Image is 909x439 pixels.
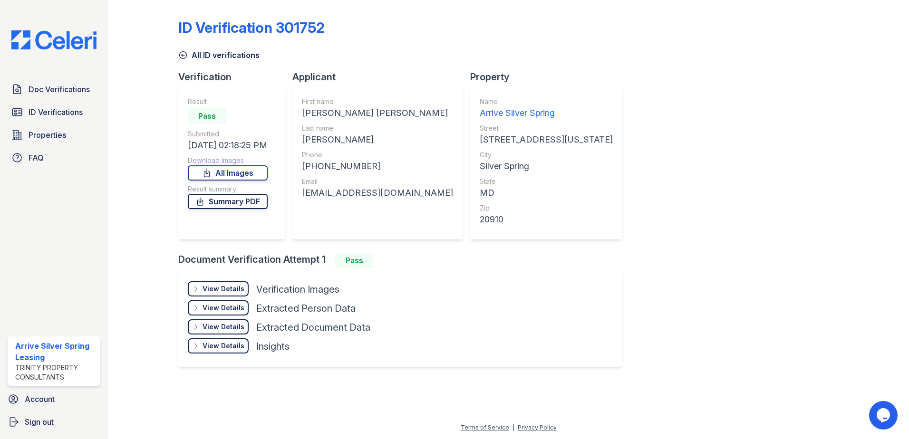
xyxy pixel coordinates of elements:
div: Silver Spring [480,160,613,173]
a: FAQ [8,148,100,167]
div: ID Verification 301752 [178,19,325,36]
a: ID Verifications [8,103,100,122]
div: Result [188,97,268,106]
div: View Details [203,322,244,332]
span: Account [25,393,55,405]
div: Zip [480,203,613,213]
div: [EMAIL_ADDRESS][DOMAIN_NAME] [302,186,453,200]
span: FAQ [29,152,44,163]
a: Summary PDF [188,194,268,209]
span: Sign out [25,416,54,428]
span: ID Verifications [29,106,83,118]
div: [DATE] 02:18:25 PM [188,139,268,152]
div: Name [480,97,613,106]
span: Properties [29,129,66,141]
div: Result summary [188,184,268,194]
div: [STREET_ADDRESS][US_STATE] [480,133,613,146]
div: Street [480,124,613,133]
div: Extracted Person Data [256,302,356,315]
iframe: chat widget [869,401,899,429]
div: Applicant [292,70,470,84]
a: Privacy Policy [518,424,557,431]
div: Phone [302,150,453,160]
a: Sign out [4,412,104,431]
a: Doc Verifications [8,80,100,99]
div: Arrive Silver Spring [480,106,613,120]
div: View Details [203,284,244,294]
div: First name [302,97,453,106]
div: Extracted Document Data [256,321,370,334]
div: Download Images [188,156,268,165]
div: Insights [256,340,290,353]
div: Submitted [188,129,268,139]
div: Verification [178,70,292,84]
div: Property [470,70,630,84]
a: Properties [8,125,100,144]
div: [PHONE_NUMBER] [302,160,453,173]
div: 20910 [480,213,613,226]
a: Name Arrive Silver Spring [480,97,613,120]
div: Email [302,177,453,186]
div: State [480,177,613,186]
div: | [513,424,514,431]
div: View Details [203,341,244,351]
span: Doc Verifications [29,84,90,95]
a: All ID verifications [178,49,260,61]
a: Account [4,390,104,409]
div: View Details [203,303,244,313]
div: [PERSON_NAME] [PERSON_NAME] [302,106,453,120]
img: CE_Logo_Blue-a8612792a0a2168367f1c8372b55b34899dd931a85d93a1a3d3e32e68fde9ad4.png [4,30,104,49]
div: Trinity Property Consultants [15,363,97,382]
div: Document Verification Attempt 1 [178,253,630,268]
div: City [480,150,613,160]
a: All Images [188,165,268,181]
div: [PERSON_NAME] [302,133,453,146]
div: Pass [188,108,226,124]
div: Last name [302,124,453,133]
div: Verification Images [256,283,339,296]
div: Pass [335,253,373,268]
a: Terms of Service [461,424,509,431]
div: MD [480,186,613,200]
div: Arrive Silver Spring Leasing [15,340,97,363]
